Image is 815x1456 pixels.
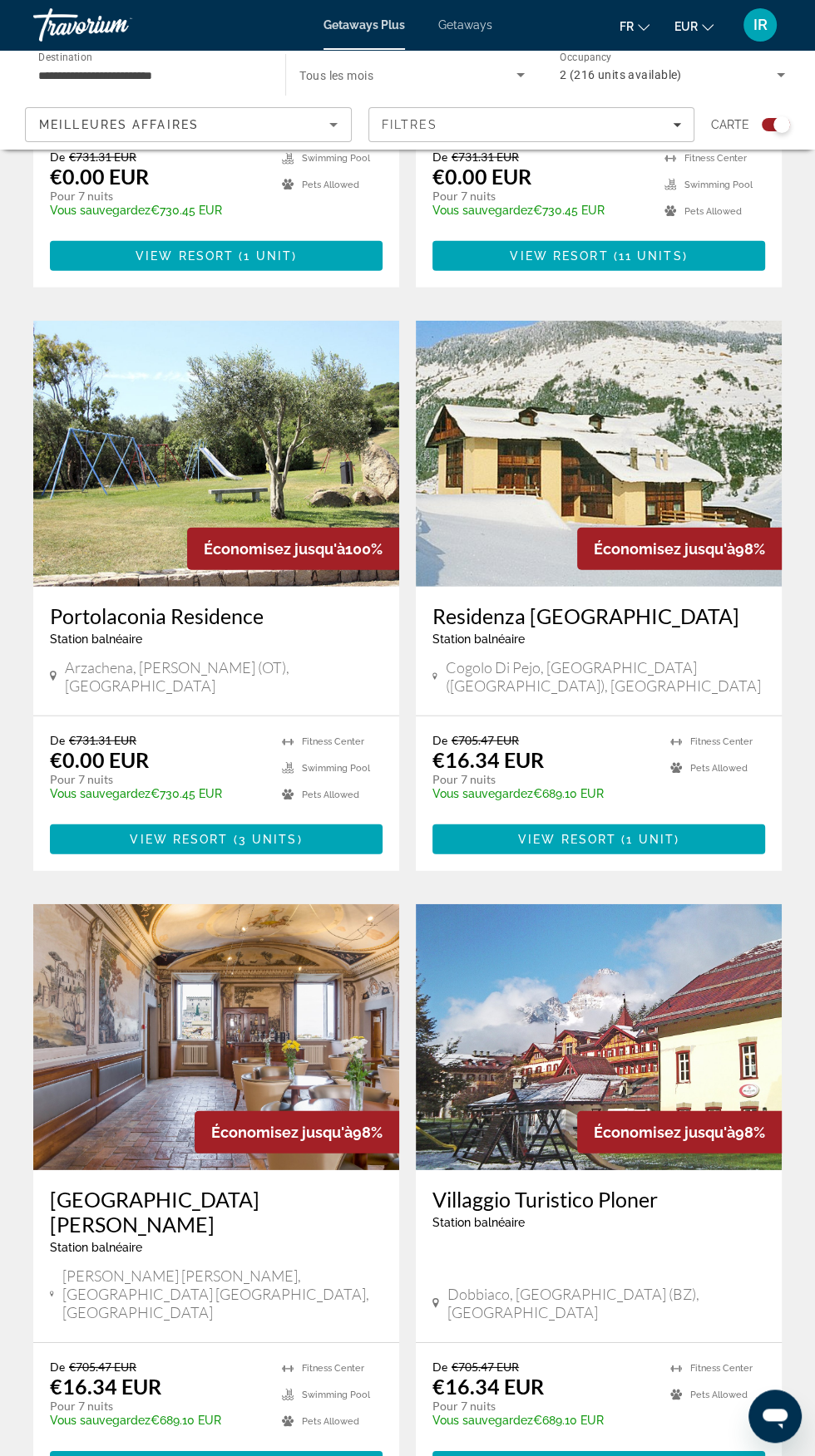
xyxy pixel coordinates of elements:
[416,904,782,1170] img: Villaggio Turistico Ploner
[204,540,345,558] span: Économisez jusqu'à
[38,51,92,62] span: Destination
[577,1111,782,1153] div: 98%
[229,833,303,846] span: ( )
[711,113,749,136] span: Carte
[619,249,683,263] span: 11 units
[753,17,768,33] span: IR
[69,1360,136,1374] span: €705.47 EUR
[684,180,753,190] span: Swimming Pool
[432,824,765,854] button: View Resort(1 unit)
[452,1360,519,1374] span: €705.47 EUR
[50,747,149,772] p: €0.00 EUR
[432,603,765,628] a: Residenza [GEOGRAPHIC_DATA]
[62,1267,383,1321] span: [PERSON_NAME] [PERSON_NAME], [GEOGRAPHIC_DATA] [GEOGRAPHIC_DATA], [GEOGRAPHIC_DATA]
[684,153,747,164] span: Fitness Center
[50,772,265,787] p: Pour 7 nuits
[432,1414,533,1427] span: Vous sauvegardez
[432,241,765,271] button: View Resort(11 units)
[50,150,65,164] span: De
[432,1187,765,1212] h3: Villaggio Turistico Ploner
[324,18,405,32] a: Getaways Plus
[187,528,399,570] div: 100%
[438,18,492,32] span: Getaways
[608,249,687,263] span: ( )
[50,204,151,217] span: Vous sauvegardez
[39,115,338,135] mat-select: Sort by
[432,772,654,787] p: Pour 7 nuits
[50,241,383,271] button: View Resort(1 unit)
[416,321,782,587] img: Residenza Parco Dello Stelvio
[432,1216,525,1229] span: Station balnéaire
[38,66,264,86] input: Select destination
[50,204,265,217] p: €730.45 EUR
[50,1374,161,1399] p: €16.34 EUR
[39,118,199,131] span: Meilleures affaires
[302,180,359,190] span: Pets Allowed
[748,1390,802,1443] iframe: Bouton de lancement de la fenêtre de messagerie
[50,1187,383,1237] a: [GEOGRAPHIC_DATA][PERSON_NAME]
[620,14,650,38] button: Change language
[302,1416,359,1427] span: Pets Allowed
[50,1241,142,1254] span: Station balnéaire
[33,904,399,1170] img: Palazzo Catalani
[510,249,608,263] span: View Resort
[50,787,265,800] p: €730.45 EUR
[432,204,648,217] p: €730.45 EUR
[626,833,674,846] span: 1 unit
[50,189,265,204] p: Pour 7 nuits
[518,833,616,846] span: View Resort
[33,321,399,587] img: Portolaconia Residence
[136,249,234,263] span: View Resort
[432,204,533,217] span: Vous sauvegardez
[432,787,533,800] span: Vous sauvegardez
[302,153,370,164] span: Swimming Pool
[432,632,525,646] span: Station balnéaire
[684,206,742,217] span: Pets Allowed
[69,150,136,164] span: €731.31 EUR
[302,736,364,747] span: Fitness Center
[594,540,735,558] span: Économisez jusqu'à
[432,1360,447,1374] span: De
[50,733,65,747] span: De
[302,1363,364,1374] span: Fitness Center
[50,603,383,628] a: Portolaconia Residence
[594,1124,735,1141] span: Économisez jusqu'à
[302,1390,370,1400] span: Swimming Pool
[368,107,695,142] button: Filters
[690,763,748,774] span: Pets Allowed
[432,747,544,772] p: €16.34 EUR
[432,1399,654,1414] p: Pour 7 nuits
[50,632,142,646] span: Station balnéaire
[302,789,359,800] span: Pets Allowed
[432,150,447,164] span: De
[432,189,648,204] p: Pour 7 nuits
[560,52,612,63] span: Occupancy
[50,1414,151,1427] span: Vous sauvegardez
[446,658,765,695] span: Cogolo di Pejo, [GEOGRAPHIC_DATA] ([GEOGRAPHIC_DATA]), [GEOGRAPHIC_DATA]
[50,824,383,854] a: View Resort(3 units)
[234,249,297,263] span: ( )
[674,14,714,38] button: Change currency
[674,20,698,33] span: EUR
[50,1414,265,1427] p: €689.10 EUR
[452,150,519,164] span: €731.31 EUR
[432,1374,544,1399] p: €16.34 EUR
[690,736,753,747] span: Fitness Center
[50,787,151,800] span: Vous sauvegardez
[738,7,782,42] button: User Menu
[616,833,679,846] span: ( )
[432,787,654,800] p: €689.10 EUR
[244,249,292,263] span: 1 unit
[432,164,531,189] p: €0.00 EUR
